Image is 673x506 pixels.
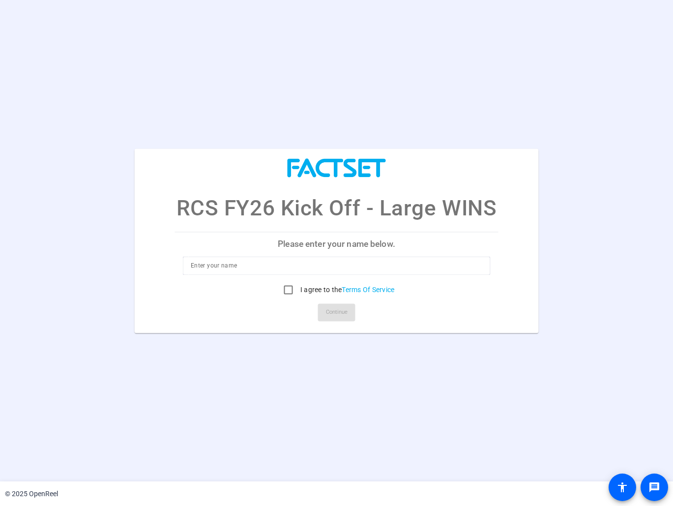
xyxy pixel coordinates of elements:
p: RCS FY26 Kick Off - Large WINS [176,192,497,225]
label: I agree to the [298,285,395,295]
mat-icon: accessibility [616,481,628,493]
mat-icon: message [648,481,660,493]
input: Enter your name [191,260,482,271]
p: Please enter your name below. [175,233,498,256]
a: Terms Of Service [342,286,394,294]
img: company-logo [288,158,386,178]
div: © 2025 OpenReel [5,489,58,499]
